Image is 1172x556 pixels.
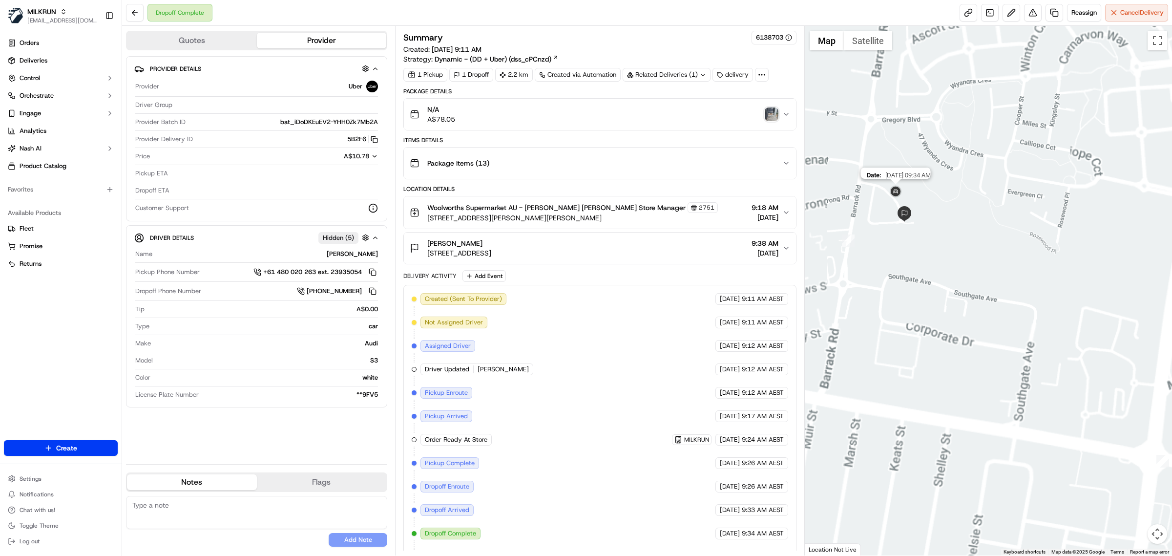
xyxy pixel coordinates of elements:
span: Dropoff Arrived [425,506,469,514]
span: Log out [20,537,40,545]
button: Notifications [4,488,118,501]
span: Created (Sent To Provider) [425,295,502,303]
div: Package Details [403,87,796,95]
span: Name [135,250,152,258]
button: Fleet [4,221,118,236]
span: [DATE] 9:11 AM [432,45,481,54]
button: Settings [4,472,118,486]
div: Location Not Live [805,543,861,556]
span: 9:26 AM AEST [742,459,784,468]
div: 9 [1156,455,1169,468]
span: bat_iDoDKEuEV2-YHH0Zk7Mb2A [280,118,378,127]
span: Toggle Theme [20,522,59,530]
span: Provider Batch ID [135,118,186,127]
a: +61 480 020 263 ext. 23935054 [253,267,378,278]
span: [DATE] [720,435,740,444]
button: Flags [257,474,387,490]
span: Pickup Enroute [425,388,468,397]
span: [DATE] [720,388,740,397]
span: Pickup ETA [135,169,168,178]
span: Model [135,356,153,365]
span: [DATE] [720,295,740,303]
img: photo_proof_of_delivery image [765,107,778,121]
span: [DATE] [720,529,740,538]
span: Order Ready At Store [425,435,487,444]
button: Engage [4,106,118,121]
a: Orders [4,35,118,51]
div: Strategy: [403,54,559,64]
a: Analytics [4,123,118,139]
span: Create [56,443,77,453]
span: [DATE] [720,412,740,421]
button: 5B2F6 [347,135,378,144]
div: [PERSON_NAME] [156,250,378,258]
span: Date : [866,171,881,179]
button: Package Items (13) [404,148,796,179]
a: Deliveries [4,53,118,68]
button: [EMAIL_ADDRESS][DOMAIN_NAME] [27,17,97,24]
span: 9:18 AM [752,203,778,213]
span: [DATE] [720,342,740,350]
a: Product Catalog [4,158,118,174]
span: Provider Details [150,65,201,73]
div: Created via Automation [535,68,621,82]
div: Audi [155,339,378,348]
a: Fleet [8,224,114,233]
span: Product Catalog [20,162,66,171]
div: Available Products [4,205,118,221]
span: 9:38 AM [752,238,778,248]
button: MILKRUNMILKRUN[EMAIL_ADDRESS][DOMAIN_NAME] [4,4,101,27]
button: Quotes [127,33,257,48]
span: 9:12 AM AEST [742,342,784,350]
span: Engage [20,109,41,118]
a: [PHONE_NUMBER] [297,286,378,297]
div: 2.2 km [495,68,533,82]
span: Deliveries [20,56,47,65]
button: Create [4,440,118,456]
div: Location Details [403,185,796,193]
span: [DATE] [720,365,740,374]
span: [DATE] [752,213,778,222]
button: Control [4,70,118,86]
span: Not Assigned Driver [425,318,483,327]
button: MILKRUN [27,7,56,17]
span: Package Items ( 13 ) [427,158,489,168]
button: Woolworths Supermarket AU - [PERSON_NAME] [PERSON_NAME] Store Manager2751[STREET_ADDRESS][PERSON_... [404,196,796,229]
button: A$10.78 [292,152,378,161]
span: Dropoff Enroute [425,482,469,491]
span: Nash AI [20,144,42,153]
button: Show street map [810,31,844,50]
span: Settings [20,475,42,483]
button: [PERSON_NAME][STREET_ADDRESS]9:38 AM[DATE] [404,233,796,264]
span: 9:34 AM AEST [742,529,784,538]
span: Customer Support [135,204,189,213]
div: Favorites [4,182,118,197]
span: [PHONE_NUMBER] [307,287,362,296]
span: Pickup Arrived [425,412,468,421]
span: N/A [427,105,455,114]
span: 9:11 AM AEST [742,295,784,303]
button: Hidden (5) [318,232,372,244]
a: Dynamic - (DD + Uber) (dss_cPCnzd) [435,54,559,64]
span: MILKRUN [684,436,709,444]
span: 9:33 AM AEST [742,506,784,514]
div: Items Details [403,136,796,144]
span: Assigned Driver [425,342,471,350]
span: [PERSON_NAME] [478,365,529,374]
span: Control [20,74,40,83]
span: Map data ©2025 Google [1051,549,1105,555]
span: Dropoff ETA [135,186,169,195]
span: 9:12 AM AEST [742,365,784,374]
span: License Plate Number [135,390,199,399]
span: 9:11 AM AEST [742,318,784,327]
span: [DATE] [720,482,740,491]
span: Pickup Phone Number [135,268,200,277]
button: Keyboard shortcuts [1004,549,1046,556]
span: [DATE] 09:34 AM [885,171,930,179]
div: Related Deliveries (1) [623,68,711,82]
img: uber-new-logo.jpeg [366,81,378,92]
span: Promise [20,242,42,251]
div: 1 Pickup [403,68,447,82]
